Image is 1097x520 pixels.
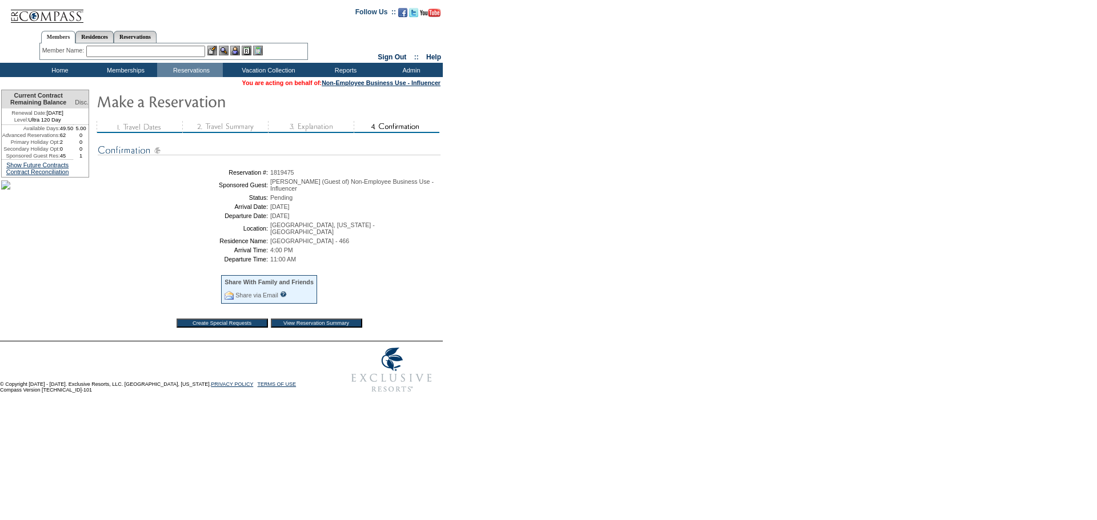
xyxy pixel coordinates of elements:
[270,212,290,219] span: [DATE]
[2,116,73,125] td: Ultra 120 Day
[2,90,73,108] td: Current Contract Remaining Balance
[235,292,278,299] a: Share via Email
[398,11,407,18] a: Become our fan on Facebook
[207,46,217,55] img: b_edit.gif
[211,381,253,387] a: PRIVACY POLICY
[377,63,443,77] td: Admin
[311,63,377,77] td: Reports
[219,46,229,55] img: View
[230,46,240,55] img: Impersonate
[270,169,294,176] span: 1819475
[270,178,434,192] span: [PERSON_NAME] (Guest of) Non-Employee Business Use - Influencer
[322,79,441,86] a: Non-Employee Business Use - Influencer
[100,203,268,210] td: Arrival Date:
[157,63,223,77] td: Reservations
[60,152,74,159] td: 45
[75,31,114,43] a: Residences
[182,121,268,133] img: step2_state3.gif
[97,90,325,112] img: Make Reservation
[223,63,311,77] td: Vacation Collection
[26,63,91,77] td: Home
[6,162,69,168] a: Show Future Contracts
[73,125,89,132] td: 5.00
[100,237,268,244] td: Residence Name:
[73,152,89,159] td: 1
[242,46,251,55] img: Reservations
[6,168,69,175] a: Contract Reconciliation
[42,46,86,55] div: Member Name:
[100,178,268,192] td: Sponsored Guest:
[100,212,268,219] td: Departure Date:
[268,121,354,133] img: step3_state3.gif
[177,319,268,328] input: Create Special Requests
[341,341,443,398] img: Exclusive Resorts
[409,11,418,18] a: Follow us on Twitter
[270,194,293,201] span: Pending
[100,256,268,263] td: Departure Time:
[41,31,76,43] a: Members
[420,9,441,17] img: Subscribe to our YouTube Channel
[378,53,406,61] a: Sign Out
[258,381,297,387] a: TERMS OF USE
[270,256,296,263] span: 11:00 AM
[60,125,74,132] td: 49.50
[100,194,268,201] td: Status:
[270,237,349,244] span: [GEOGRAPHIC_DATA] - 466
[1,180,10,190] img: flower2.jpe
[2,125,60,132] td: Available Days:
[2,152,60,159] td: Sponsored Guest Res:
[100,221,268,235] td: Location:
[242,79,441,86] span: You are acting on behalf of:
[2,139,60,146] td: Primary Holiday Opt:
[73,132,89,139] td: 0
[355,7,396,21] td: Follow Us ::
[420,11,441,18] a: Subscribe to our YouTube Channel
[73,146,89,152] td: 0
[270,221,375,235] span: [GEOGRAPHIC_DATA], [US_STATE] - [GEOGRAPHIC_DATA]
[11,110,46,116] span: Renewal Date:
[225,279,314,285] div: Share With Family and Friends
[73,139,89,146] td: 0
[100,247,268,253] td: Arrival Time:
[280,291,287,297] input: What is this?
[97,121,182,133] img: step1_state3.gif
[354,121,439,133] img: step4_state2.gif
[2,146,60,152] td: Secondary Holiday Opt:
[60,146,74,152] td: 0
[414,53,419,61] span: ::
[426,53,441,61] a: Help
[409,8,418,17] img: Follow us on Twitter
[114,31,157,43] a: Reservations
[270,247,293,253] span: 4:00 PM
[2,132,60,139] td: Advanced Reservations:
[398,8,407,17] img: Become our fan on Facebook
[75,99,89,106] span: Disc.
[60,139,74,146] td: 2
[253,46,263,55] img: b_calculator.gif
[14,116,29,123] span: Level:
[91,63,157,77] td: Memberships
[271,319,362,328] input: View Reservation Summary
[100,169,268,176] td: Reservation #:
[60,132,74,139] td: 62
[2,108,73,116] td: [DATE]
[270,203,290,210] span: [DATE]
